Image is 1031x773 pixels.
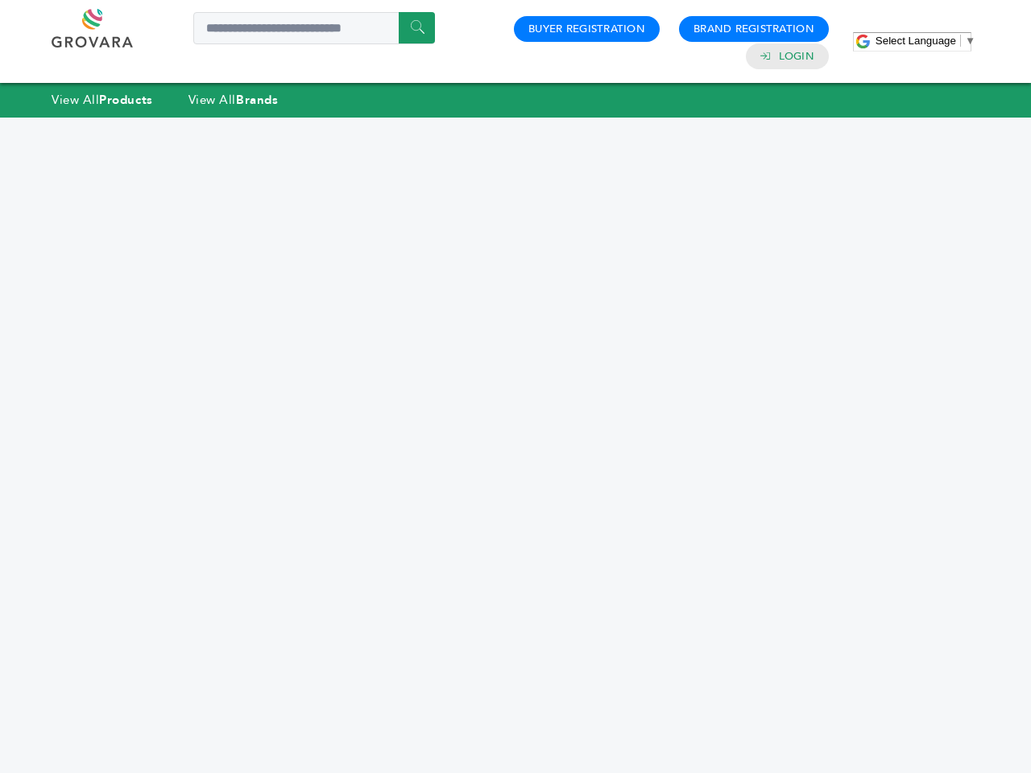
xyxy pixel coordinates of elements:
a: Select Language​ [876,35,975,47]
a: Buyer Registration [528,22,645,36]
a: Login [779,49,814,64]
a: Brand Registration [694,22,814,36]
strong: Products [99,92,152,108]
a: View AllProducts [52,92,153,108]
a: View AllBrands [188,92,279,108]
span: Select Language [876,35,956,47]
strong: Brands [236,92,278,108]
span: ​ [960,35,961,47]
span: ▼ [965,35,975,47]
input: Search a product or brand... [193,12,435,44]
